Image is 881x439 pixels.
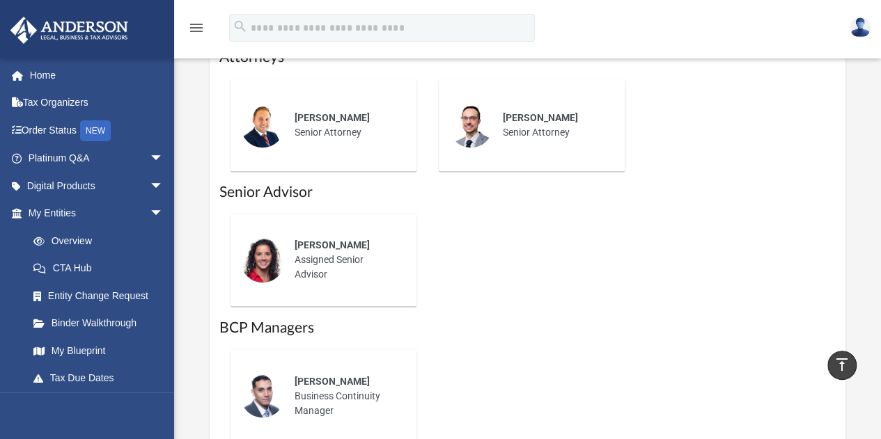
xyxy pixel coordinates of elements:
[10,200,185,228] a: My Entitiesarrow_drop_down
[240,103,285,147] img: thumbnail
[827,351,857,380] a: vertical_align_top
[850,17,871,38] img: User Pic
[20,310,185,337] a: Binder Walkthrough
[20,255,185,282] a: CTA Hub
[285,101,407,150] div: Senior Attorney
[6,17,132,44] img: Anderson Advisors Platinum Portal
[834,356,850,373] i: vertical_align_top
[10,61,185,89] a: Home
[219,182,836,202] h1: Senior Advisor
[240,238,285,282] img: thumbnail
[295,375,370,386] span: [PERSON_NAME]
[10,145,185,173] a: Platinum Q&Aarrow_drop_down
[20,337,178,365] a: My Blueprint
[20,282,185,310] a: Entity Change Request
[10,172,185,200] a: Digital Productsarrow_drop_down
[295,239,370,250] span: [PERSON_NAME]
[285,364,407,427] div: Business Continuity Manager
[233,19,248,34] i: search
[449,103,493,147] img: thumbnail
[10,392,178,420] a: My Anderson Teamarrow_drop_down
[219,317,836,337] h1: BCP Managers
[150,200,178,228] span: arrow_drop_down
[503,112,578,123] span: [PERSON_NAME]
[150,145,178,173] span: arrow_drop_down
[20,227,185,255] a: Overview
[295,112,370,123] span: [PERSON_NAME]
[188,19,205,36] i: menu
[10,89,185,117] a: Tax Organizers
[188,26,205,36] a: menu
[20,365,185,392] a: Tax Due Dates
[150,392,178,420] span: arrow_drop_down
[493,101,615,150] div: Senior Attorney
[80,120,111,141] div: NEW
[10,116,185,145] a: Order StatusNEW
[285,228,407,292] div: Assigned Senior Advisor
[150,172,178,200] span: arrow_drop_down
[240,373,285,417] img: thumbnail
